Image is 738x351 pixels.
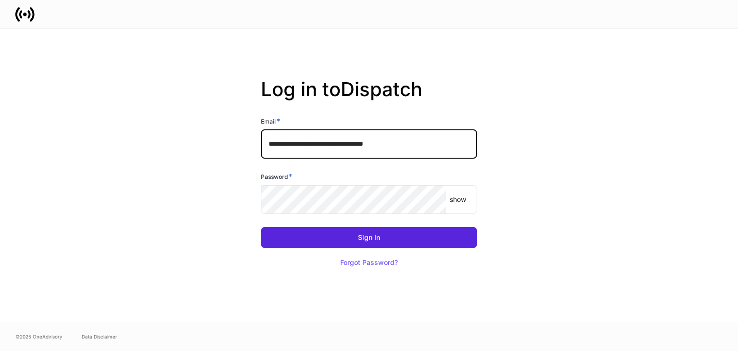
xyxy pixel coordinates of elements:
[261,116,280,126] h6: Email
[450,195,466,204] p: show
[328,252,410,273] button: Forgot Password?
[82,333,117,340] a: Data Disclaimer
[261,172,292,181] h6: Password
[261,78,477,116] h2: Log in to Dispatch
[261,227,477,248] button: Sign In
[358,234,380,241] div: Sign In
[340,259,398,266] div: Forgot Password?
[15,333,62,340] span: © 2025 OneAdvisory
